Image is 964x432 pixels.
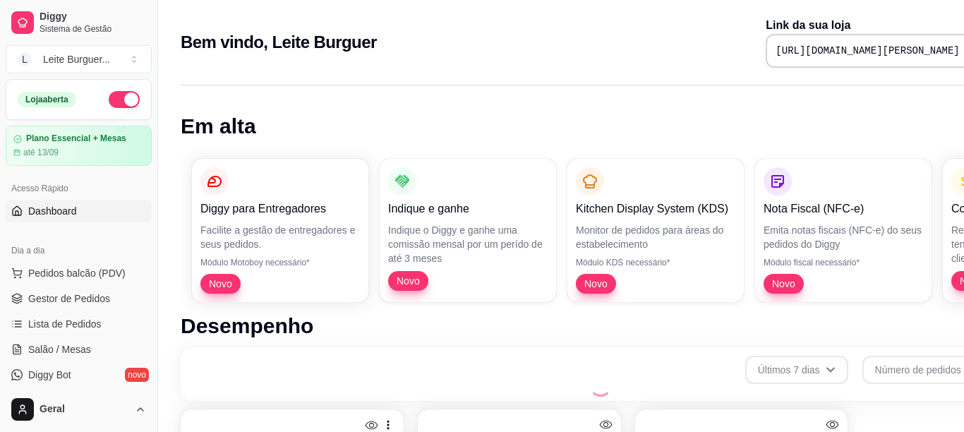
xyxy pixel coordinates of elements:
p: Monitor de pedidos para áreas do estabelecimento [576,223,735,251]
p: Módulo fiscal necessário* [764,257,923,268]
button: Kitchen Display System (KDS)Monitor de pedidos para áreas do estabelecimentoMódulo KDS necessário... [567,159,744,302]
span: L [18,52,32,66]
button: Indique e ganheIndique o Diggy e ganhe uma comissão mensal por um perído de até 3 mesesNovo [380,159,556,302]
a: Salão / Mesas [6,338,152,361]
p: Diggy para Entregadores [200,200,360,217]
button: Nota Fiscal (NFC-e)Emita notas fiscais (NFC-e) do seus pedidos do DiggyMódulo fiscal necessário*Novo [755,159,932,302]
div: Dia a dia [6,239,152,262]
h2: Bem vindo, Leite Burguer [181,31,377,54]
p: Indique o Diggy e ganhe uma comissão mensal por um perído de até 3 meses [388,223,548,265]
button: Geral [6,392,152,426]
div: Loja aberta [18,92,76,107]
button: Alterar Status [109,91,140,108]
button: Select a team [6,45,152,73]
span: Sistema de Gestão [40,23,146,35]
a: Dashboard [6,200,152,222]
button: Últimos 7 dias [745,356,848,384]
p: Emita notas fiscais (NFC-e) do seus pedidos do Diggy [764,223,923,251]
div: Loading [589,374,612,397]
button: Diggy para EntregadoresFacilite a gestão de entregadores e seus pedidos.Módulo Motoboy necessário... [192,159,368,302]
span: Novo [203,277,238,291]
p: Kitchen Display System (KDS) [576,200,735,217]
button: Pedidos balcão (PDV) [6,262,152,284]
span: Novo [391,274,426,288]
span: Lista de Pedidos [28,317,102,331]
a: Plano Essencial + Mesasaté 13/09 [6,126,152,166]
div: Leite Burguer ... [43,52,110,66]
span: Novo [766,277,801,291]
p: Módulo KDS necessário* [576,257,735,268]
p: Facilite a gestão de entregadores e seus pedidos. [200,223,360,251]
p: Módulo Motoboy necessário* [200,257,360,268]
article: até 13/09 [23,147,59,158]
p: Nota Fiscal (NFC-e) [764,200,923,217]
a: Diggy Botnovo [6,364,152,386]
span: Salão / Mesas [28,342,91,356]
div: Acesso Rápido [6,177,152,200]
span: Diggy Bot [28,368,71,382]
span: Dashboard [28,204,77,218]
a: Lista de Pedidos [6,313,152,335]
a: DiggySistema de Gestão [6,6,152,40]
span: Pedidos balcão (PDV) [28,266,126,280]
pre: [URL][DOMAIN_NAME][PERSON_NAME] [776,44,959,58]
a: Gestor de Pedidos [6,287,152,310]
span: Geral [40,403,129,416]
span: Gestor de Pedidos [28,292,110,306]
p: Indique e ganhe [388,200,548,217]
span: Novo [579,277,613,291]
span: Diggy [40,11,146,23]
article: Plano Essencial + Mesas [26,133,126,144]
